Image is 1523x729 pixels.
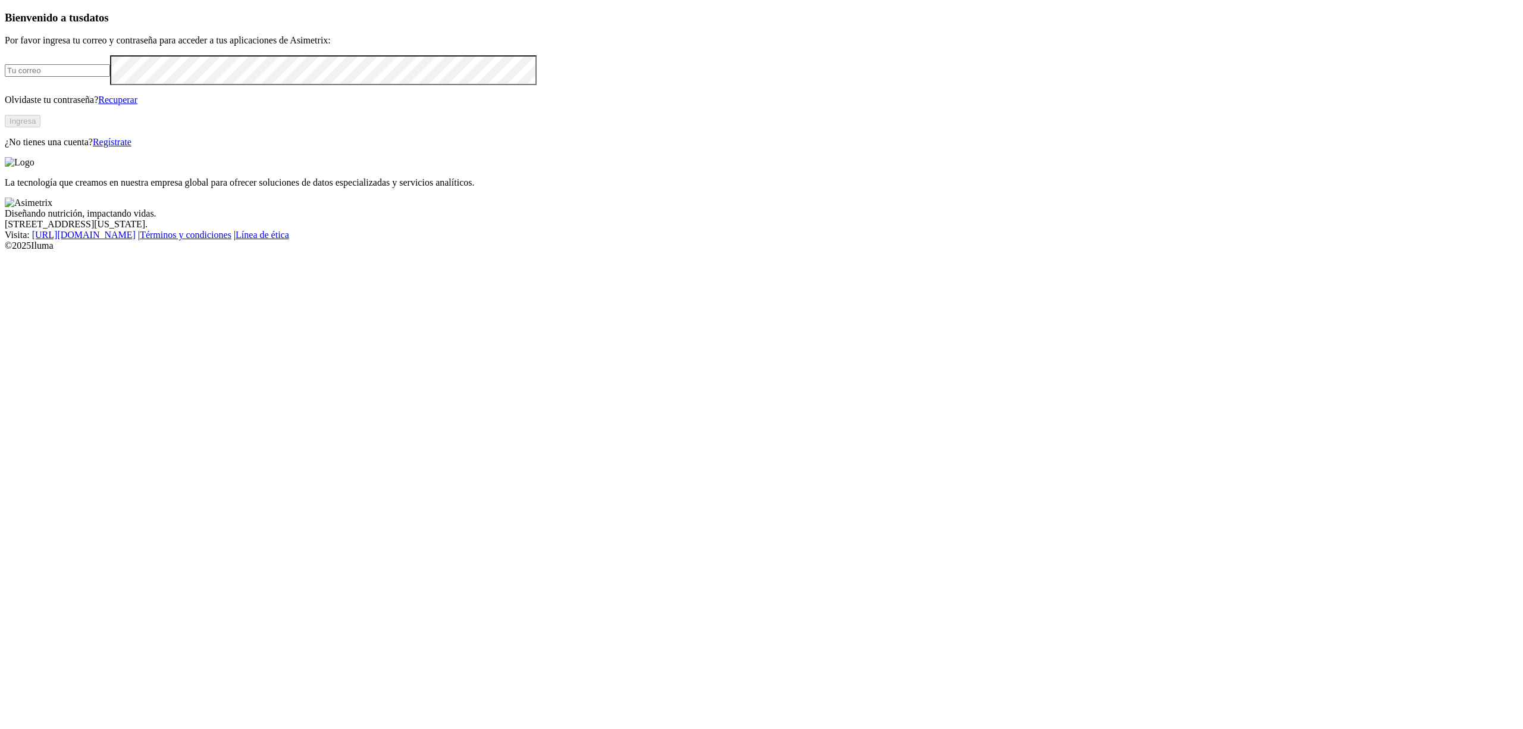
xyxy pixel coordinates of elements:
[5,115,40,127] button: Ingresa
[5,11,1518,24] h3: Bienvenido a tus
[5,230,1518,240] div: Visita : | |
[5,219,1518,230] div: [STREET_ADDRESS][US_STATE].
[83,11,109,24] span: datos
[98,95,137,105] a: Recuperar
[32,230,136,240] a: [URL][DOMAIN_NAME]
[5,177,1518,188] p: La tecnología que creamos en nuestra empresa global para ofrecer soluciones de datos especializad...
[5,64,110,77] input: Tu correo
[236,230,289,240] a: Línea de ética
[5,240,1518,251] div: © 2025 Iluma
[140,230,231,240] a: Términos y condiciones
[5,157,35,168] img: Logo
[5,198,52,208] img: Asimetrix
[5,208,1518,219] div: Diseñando nutrición, impactando vidas.
[5,95,1518,105] p: Olvidaste tu contraseña?
[5,35,1518,46] p: Por favor ingresa tu correo y contraseña para acceder a tus aplicaciones de Asimetrix:
[5,137,1518,148] p: ¿No tienes una cuenta?
[93,137,131,147] a: Regístrate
